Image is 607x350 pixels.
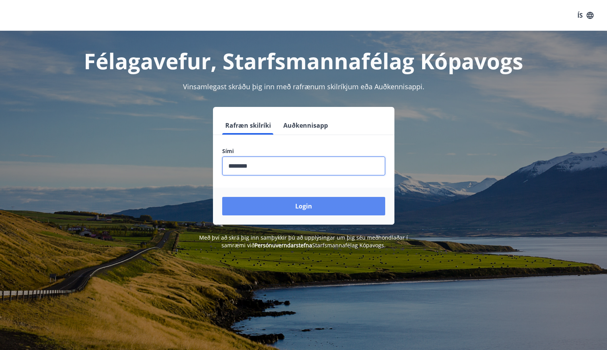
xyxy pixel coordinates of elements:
label: Sími [222,147,385,155]
button: Rafræn skilríki [222,116,274,135]
button: Login [222,197,385,215]
button: ÍS [573,8,598,22]
span: Með því að skrá þig inn samþykkir þú að upplýsingar um þig séu meðhöndlaðar í samræmi við Starfsm... [199,234,408,249]
span: Vinsamlegast skráðu þig inn með rafrænum skilríkjum eða Auðkennisappi. [183,82,424,91]
a: Persónuverndarstefna [254,242,312,249]
h1: Félagavefur, Starfsmannafélag Kópavogs [36,46,571,75]
button: Auðkennisapp [280,116,331,135]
